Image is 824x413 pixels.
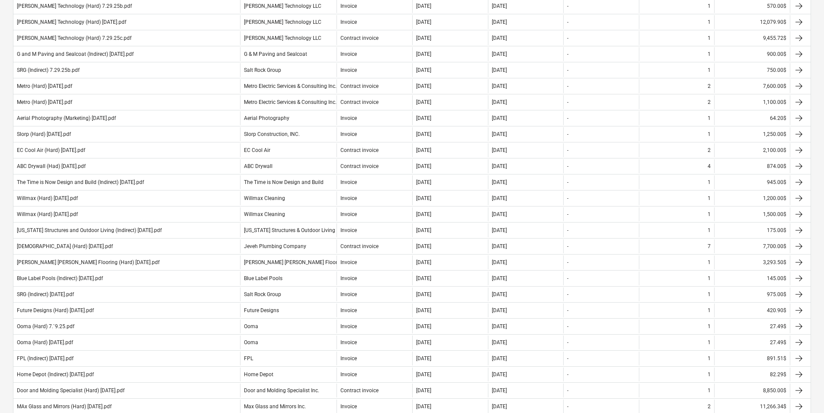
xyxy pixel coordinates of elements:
[492,147,507,153] div: [DATE]
[17,99,72,105] div: Metro (Hard) [DATE].pdf
[416,131,431,137] div: [DATE]
[340,275,357,281] div: Invoice
[708,35,711,41] div: 1
[340,403,357,410] div: Invoice
[492,259,507,265] div: [DATE]
[714,271,790,285] div: 145.00$
[714,287,790,301] div: 975.00$
[17,51,134,57] div: G and M Paving and Sealcoat (Indirect) [DATE].pdf
[244,355,253,361] div: FPL
[416,259,431,265] div: [DATE]
[244,259,345,265] div: [PERSON_NAME] [PERSON_NAME] Flooring
[714,95,790,109] div: 1,100.00$
[714,384,790,397] div: 8,850.00$
[492,339,507,345] div: [DATE]
[708,99,711,105] div: 2
[244,339,258,345] div: Ooma
[567,51,568,57] div: -
[708,243,711,249] div: 7
[567,227,568,233] div: -
[340,339,357,345] div: Invoice
[714,63,790,77] div: 750.00$
[17,211,78,217] div: Willmax (Hard) [DATE].pdf
[708,147,711,153] div: 2
[708,371,711,378] div: 1
[17,147,85,153] div: EC Cool Air (Hard) [DATE].pdf
[17,163,86,169] div: ABC Drywall (Had) [DATE].pdf
[416,35,431,41] div: [DATE]
[714,207,790,221] div: 1,500.00$
[492,387,507,394] div: [DATE]
[567,307,568,313] div: -
[714,31,790,45] div: 9,455.72$
[244,307,279,313] div: Future Designs
[416,83,431,89] div: [DATE]
[708,339,711,345] div: 1
[714,47,790,61] div: 900.00$
[567,99,568,105] div: -
[340,227,357,233] div: Invoice
[244,323,258,329] div: Ooma
[714,111,790,125] div: 64.20$
[416,195,431,201] div: [DATE]
[708,163,711,169] div: 4
[567,371,568,378] div: -
[416,67,431,73] div: [DATE]
[244,275,282,281] div: Blue Label Pools
[567,211,568,217] div: -
[714,79,790,93] div: 7,600.00$
[492,131,507,137] div: [DATE]
[340,67,357,73] div: Invoice
[416,3,431,9] div: [DATE]
[567,323,568,329] div: -
[17,115,116,121] div: Aerial Photography (Marketing) [DATE].pdf
[244,291,281,297] div: Salt Rock Group
[492,211,507,217] div: [DATE]
[492,3,507,9] div: [DATE]
[17,371,94,378] div: Home Depot (Indirect) [DATE].pdf
[708,179,711,185] div: 1
[17,83,72,89] div: Metro (Hard) [DATE].pdf
[714,255,790,269] div: 3,293.50$
[244,387,319,394] div: Door and Molding Specialist Inc.
[17,3,132,9] div: [PERSON_NAME] Technology (Hard) 7.29.25b.pdf
[567,131,568,137] div: -
[340,51,357,57] div: Invoice
[708,323,711,329] div: 1
[340,259,357,265] div: Invoice
[416,227,431,233] div: [DATE]
[17,339,73,345] div: Ooma (Hard) [DATE].pdf
[708,131,711,137] div: 1
[340,371,357,378] div: Invoice
[708,307,711,313] div: 1
[340,83,378,89] div: Contract invoice
[340,115,357,121] div: Invoice
[17,275,103,281] div: Blue Label Pools (Indirect) [DATE].pdf
[244,147,270,153] div: EC Cool Air
[567,403,568,410] div: -
[708,83,711,89] div: 2
[714,303,790,317] div: 420.90$
[340,243,378,249] div: Contract invoice
[244,51,307,57] div: G & M Paving and Sealcoat
[781,371,824,413] iframe: Chat Widget
[708,115,711,121] div: 1
[492,179,507,185] div: [DATE]
[708,387,711,394] div: 1
[340,323,357,329] div: Invoice
[17,243,113,249] div: [DEMOGRAPHIC_DATA] (Hard) [DATE].pdf
[714,319,790,333] div: 27.49$
[567,115,568,121] div: -
[340,147,378,153] div: Contract invoice
[416,387,431,394] div: [DATE]
[567,195,568,201] div: -
[567,387,568,394] div: -
[244,179,324,185] div: The Time is Now Design and Build
[714,368,790,381] div: 82.29$
[17,403,112,410] div: MAx Glass and Mirrors (Hard) [DATE].pdf
[340,131,357,137] div: Invoice
[244,83,337,89] div: Metro Electric Services & Consulting Inc.
[340,355,357,361] div: Invoice
[567,339,568,345] div: -
[17,323,74,329] div: Ooma (Hard) 7.`9.25.pdf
